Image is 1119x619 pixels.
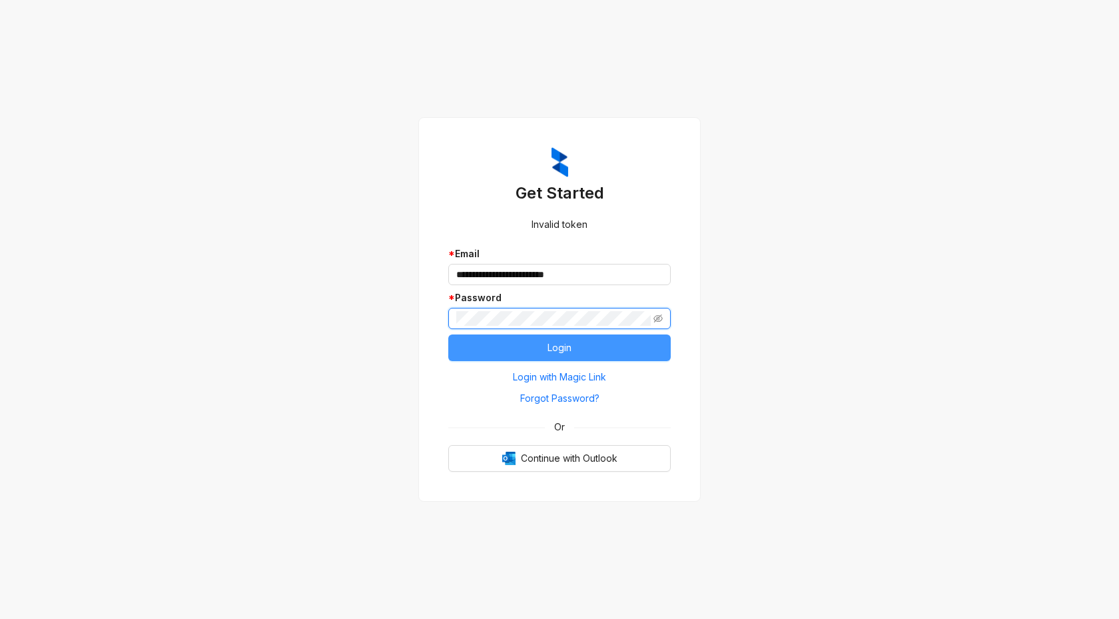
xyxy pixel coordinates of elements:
[552,147,568,178] img: ZumaIcon
[448,217,671,232] div: Invalid token
[520,391,599,406] span: Forgot Password?
[448,247,671,261] div: Email
[448,334,671,361] button: Login
[513,370,606,384] span: Login with Magic Link
[448,366,671,388] button: Login with Magic Link
[653,314,663,323] span: eye-invisible
[448,445,671,472] button: OutlookContinue with Outlook
[448,291,671,305] div: Password
[502,452,516,465] img: Outlook
[448,388,671,409] button: Forgot Password?
[521,451,617,466] span: Continue with Outlook
[548,340,571,355] span: Login
[448,183,671,204] h3: Get Started
[545,420,574,434] span: Or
